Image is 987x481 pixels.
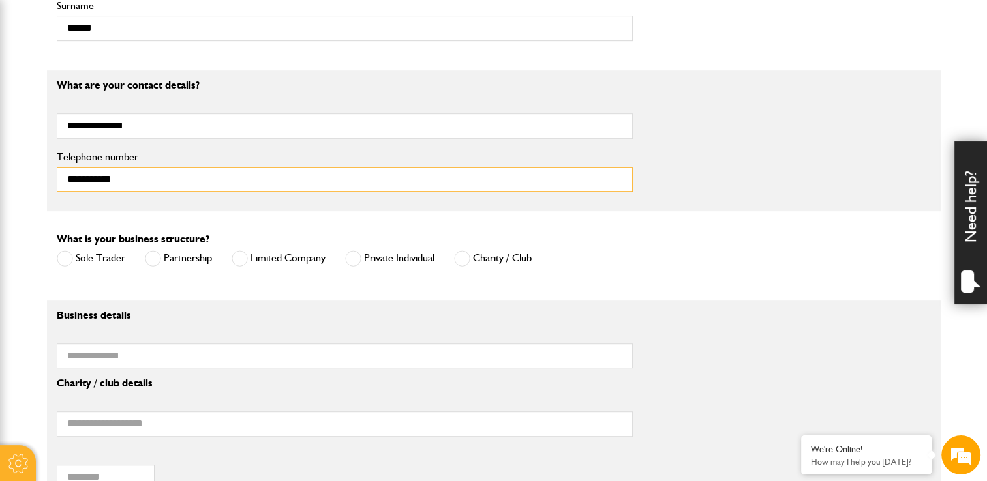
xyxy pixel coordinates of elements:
[811,457,922,467] p: How may I help you today?
[17,159,238,188] input: Enter your email address
[17,121,238,149] input: Enter your last name
[57,1,633,11] label: Surname
[57,152,633,162] label: Telephone number
[811,444,922,455] div: We're Online!
[57,80,633,91] p: What are your contact details?
[232,250,326,267] label: Limited Company
[454,250,532,267] label: Charity / Club
[954,141,987,304] div: Need help?
[177,378,237,396] em: Start Chat
[145,250,212,267] label: Partnership
[57,378,633,388] p: Charity / club details
[57,250,125,267] label: Sole Trader
[17,197,238,226] input: Enter your phone number
[22,72,55,91] img: d_20077148190_company_1631870298795_20077148190
[17,236,238,368] textarea: Type your message and hit 'Enter'
[57,310,633,321] p: Business details
[57,234,209,244] label: What is your business structure?
[345,250,434,267] label: Private Individual
[214,7,245,38] div: Minimize live chat window
[68,73,219,90] div: Chat with us now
